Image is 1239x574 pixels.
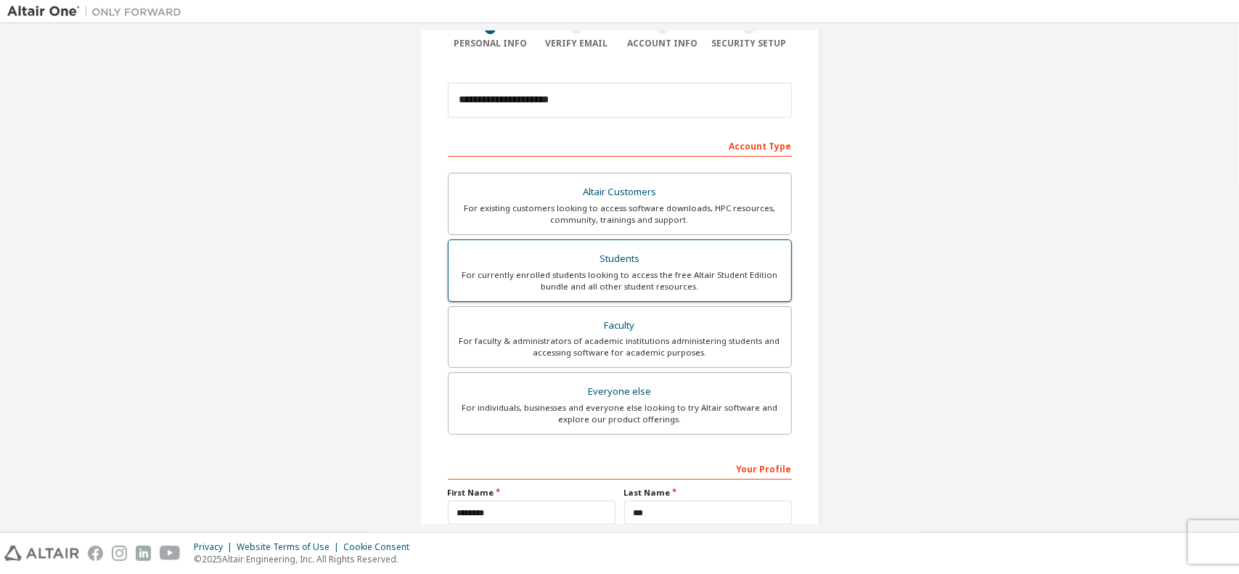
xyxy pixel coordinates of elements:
img: linkedin.svg [136,546,151,561]
div: Verify Email [533,38,620,49]
div: Account Info [620,38,706,49]
div: Cookie Consent [343,541,418,553]
div: Altair Customers [457,182,782,202]
div: For currently enrolled students looking to access the free Altair Student Edition bundle and all ... [457,269,782,292]
div: Account Type [448,134,792,157]
img: instagram.svg [112,546,127,561]
div: Students [457,249,782,269]
img: facebook.svg [88,546,103,561]
label: Last Name [624,487,792,499]
div: Privacy [194,541,237,553]
div: Your Profile [448,456,792,480]
div: For individuals, businesses and everyone else looking to try Altair software and explore our prod... [457,402,782,425]
div: Everyone else [457,382,782,402]
div: Security Setup [706,38,792,49]
img: Altair One [7,4,189,19]
div: Personal Info [448,38,534,49]
div: For faculty & administrators of academic institutions administering students and accessing softwa... [457,335,782,358]
img: youtube.svg [160,546,181,561]
div: Website Terms of Use [237,541,343,553]
p: © 2025 Altair Engineering, Inc. All Rights Reserved. [194,553,418,565]
label: First Name [448,487,616,499]
div: For existing customers looking to access software downloads, HPC resources, community, trainings ... [457,202,782,226]
div: Faculty [457,316,782,336]
img: altair_logo.svg [4,546,79,561]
